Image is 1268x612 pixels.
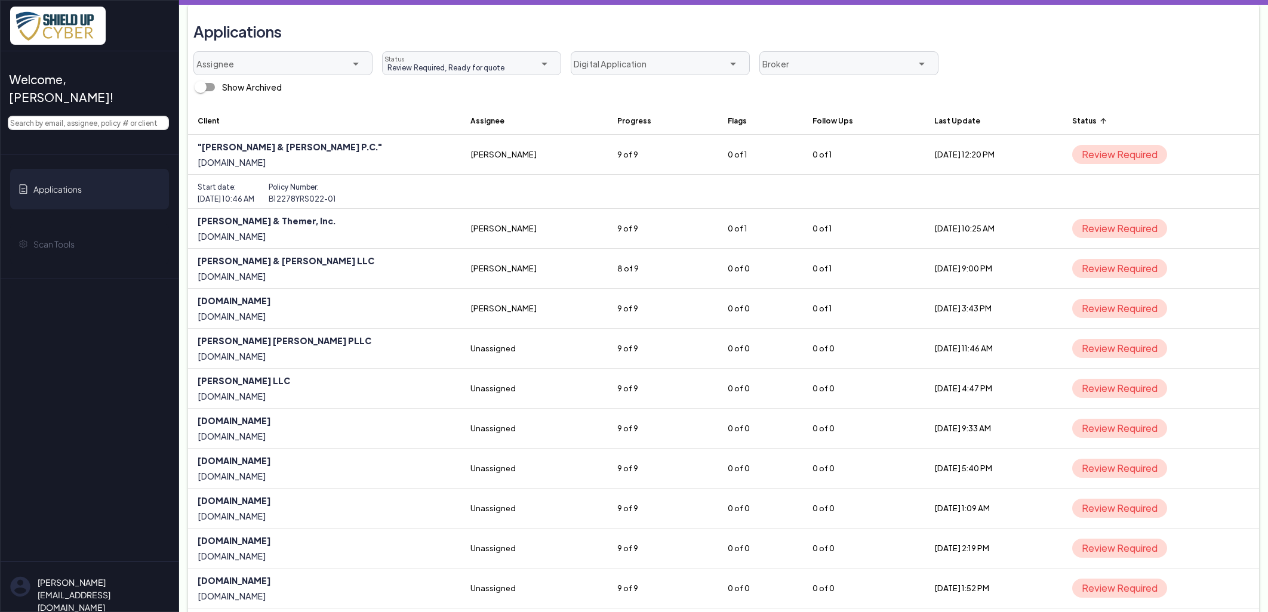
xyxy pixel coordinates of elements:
[1072,379,1167,398] span: Review Required
[608,449,718,489] td: 9 of 9
[718,249,803,289] td: 0 of 0
[925,489,1063,528] td: [DATE] 1:09 AM
[461,449,608,489] td: Unassigned
[718,369,803,409] td: 0 of 0
[9,70,159,106] span: Welcome, [PERSON_NAME]!
[222,81,282,94] div: Show Archived
[33,238,75,251] span: Scan Tools
[718,528,803,568] td: 0 of 0
[803,409,925,449] td: 0 of 0
[803,449,925,489] td: 0 of 0
[1063,106,1259,135] th: Status
[349,57,363,71] i: arrow_drop_down
[718,489,803,528] td: 0 of 0
[608,568,718,608] td: 9 of 9
[1072,499,1167,518] span: Review Required
[718,135,803,175] td: 0 of 1
[803,489,925,528] td: 0 of 0
[803,369,925,409] td: 0 of 0
[803,209,925,249] td: 0 of 1
[189,75,282,99] div: Show Archived
[608,209,718,249] td: 9 of 9
[33,183,82,196] span: Applications
[925,135,1063,175] td: [DATE] 12:20 PM
[1072,419,1167,438] span: Review Required
[718,289,803,329] td: 0 of 0
[1072,339,1167,358] span: Review Required
[608,329,718,369] td: 9 of 9
[461,369,608,409] td: Unassigned
[718,568,803,608] td: 0 of 0
[803,135,925,175] td: 0 of 1
[803,249,925,289] td: 0 of 1
[718,409,803,449] td: 0 of 0
[461,568,608,608] td: Unassigned
[718,449,803,489] td: 0 of 0
[803,568,925,608] td: 0 of 0
[461,329,608,369] td: Unassigned
[925,568,1063,608] td: [DATE] 1:52 PM
[10,66,169,111] a: Welcome, [PERSON_NAME]!
[1072,299,1167,318] span: Review Required
[925,369,1063,409] td: [DATE] 4:47 PM
[10,7,106,45] img: x7pemu0IxLxkcbZJZdzx2HwkaHwO9aaLS0XkQIJL.png
[608,135,718,175] td: 9 of 9
[461,135,608,175] td: [PERSON_NAME]
[10,169,169,209] a: Applications
[19,239,28,249] img: gear-icon.svg
[925,209,1063,249] td: [DATE] 10:25 AM
[10,576,30,597] img: su-uw-user-icon.svg
[608,289,718,329] td: 9 of 9
[19,184,28,194] img: application-icon.svg
[925,329,1063,369] td: [DATE] 11:46 AM
[1099,117,1107,125] i: arrow_upward
[803,329,925,369] td: 0 of 0
[8,116,169,130] input: Search by email, assignee, policy # or client
[608,528,718,568] td: 9 of 9
[461,209,608,249] td: [PERSON_NAME]
[1072,579,1167,598] span: Review Required
[718,106,803,135] th: Flags
[461,528,608,568] td: Unassigned
[10,224,169,264] a: Scan Tools
[925,289,1063,329] td: [DATE] 3:43 PM
[608,369,718,409] td: 9 of 9
[193,17,282,47] h3: Applications
[1072,459,1167,478] span: Review Required
[803,106,925,135] th: Follow Ups
[461,409,608,449] td: Unassigned
[803,528,925,568] td: 0 of 0
[608,249,718,289] td: 8 of 9
[461,489,608,528] td: Unassigned
[188,106,461,135] th: Client
[1072,219,1167,238] span: Review Required
[608,106,718,135] th: Progress
[383,62,504,73] span: Review Required, Ready for quote
[537,57,552,71] i: arrow_drop_down
[915,57,929,71] i: arrow_drop_down
[718,209,803,249] td: 0 of 1
[461,106,608,135] th: Assignee
[608,409,718,449] td: 9 of 9
[925,528,1063,568] td: [DATE] 2:19 PM
[803,289,925,329] td: 0 of 1
[925,449,1063,489] td: [DATE] 5:40 PM
[1072,539,1167,558] span: Review Required
[925,409,1063,449] td: [DATE] 9:33 AM
[718,329,803,369] td: 0 of 0
[608,489,718,528] td: 9 of 9
[925,249,1063,289] td: [DATE] 9:00 PM
[1072,145,1167,164] span: Review Required
[461,289,608,329] td: [PERSON_NAME]
[925,106,1063,135] th: Last Update
[1072,259,1167,278] span: Review Required
[461,249,608,289] td: [PERSON_NAME]
[726,57,740,71] i: arrow_drop_down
